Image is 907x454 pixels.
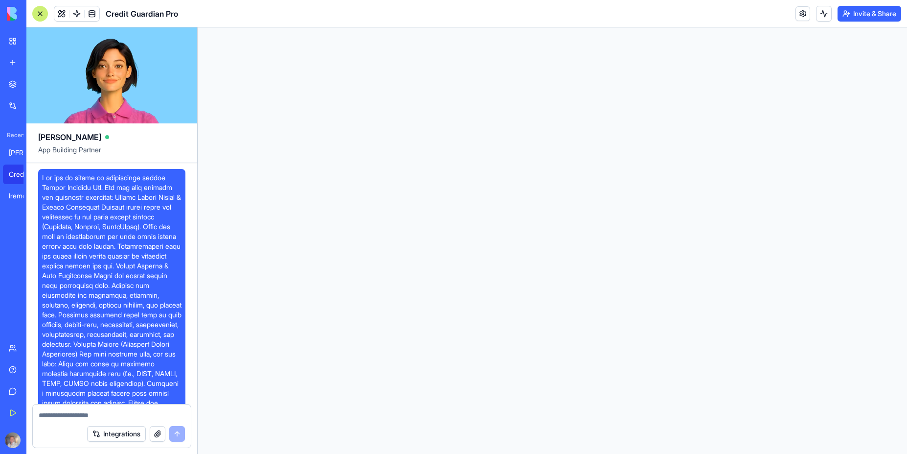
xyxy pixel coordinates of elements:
img: ACg8ocIoKTluYVx1WVSvMTc6vEhh8zlEulljtIG1Q6EjfdS3E24EJStT=s96-c [5,432,21,448]
span: Recent [3,131,23,139]
span: [PERSON_NAME] [38,131,101,143]
div: Credit Guardian Pro [9,169,36,179]
span: App Building Partner [38,145,185,163]
a: Credit Guardian Pro [3,165,42,184]
div: Iremember [9,191,36,201]
div: [PERSON_NAME][GEOGRAPHIC_DATA][PERSON_NAME] [9,148,36,158]
span: Credit Guardian Pro [106,8,178,20]
button: Invite & Share [838,6,901,22]
a: [PERSON_NAME][GEOGRAPHIC_DATA][PERSON_NAME] [3,143,42,163]
img: logo [7,7,68,21]
a: Iremember [3,186,42,206]
button: Integrations [87,426,146,442]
